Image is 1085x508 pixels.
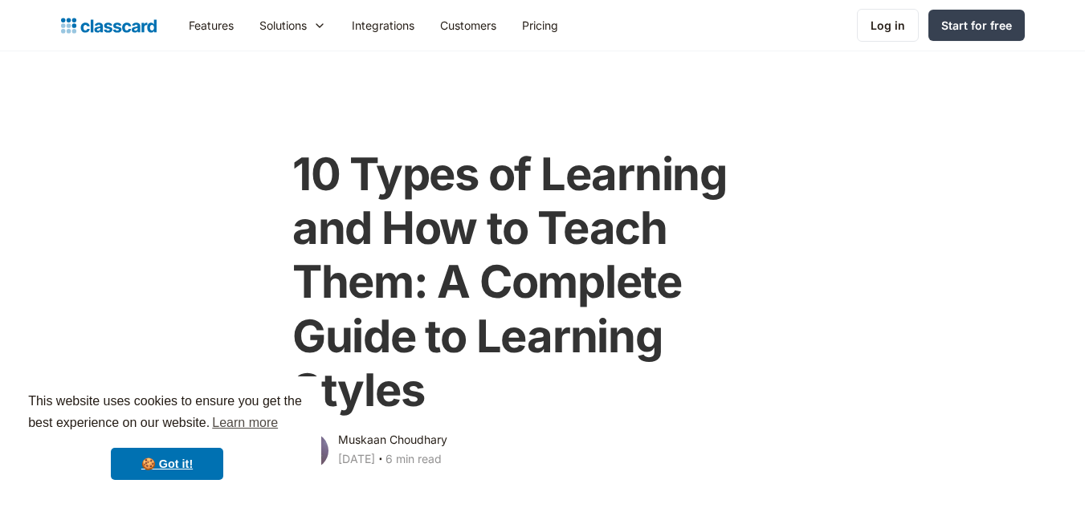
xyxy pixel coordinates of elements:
[210,411,280,435] a: learn more about cookies
[928,10,1025,41] a: Start for free
[28,392,306,435] span: This website uses cookies to ensure you get the best experience on our website.
[292,148,793,417] h1: 10 Types of Learning and How to Teach Them: A Complete Guide to Learning Styles
[509,7,571,43] a: Pricing
[941,17,1012,34] div: Start for free
[857,9,919,42] a: Log in
[338,449,375,469] div: [DATE]
[338,430,447,449] div: Muskaan Choudhary
[13,376,321,495] div: cookieconsent
[247,7,339,43] div: Solutions
[111,448,223,480] a: dismiss cookie message
[61,14,157,37] a: home
[385,449,442,469] div: 6 min read
[176,7,247,43] a: Features
[871,17,905,34] div: Log in
[427,7,509,43] a: Customers
[259,17,307,34] div: Solutions
[375,449,385,472] div: ‧
[339,7,427,43] a: Integrations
